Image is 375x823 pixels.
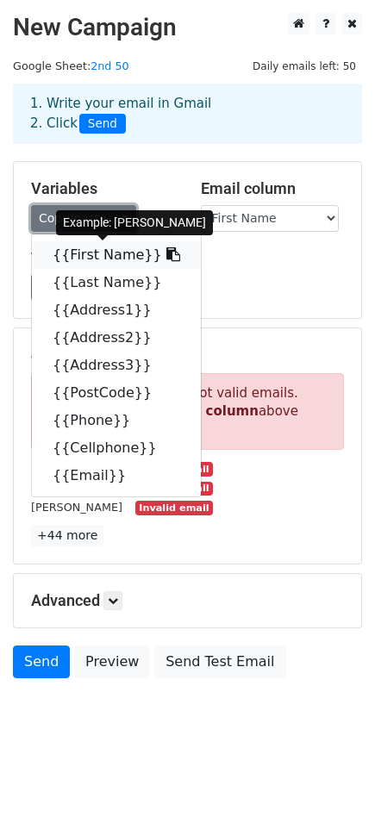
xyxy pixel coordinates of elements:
[31,179,175,198] h5: Variables
[154,645,285,678] a: Send Test Email
[201,179,345,198] h5: Email column
[13,645,70,678] a: Send
[32,324,201,352] a: {{Address2}}
[32,379,201,407] a: {{PostCode}}
[32,434,201,462] a: {{Cellphone}}
[247,57,362,76] span: Daily emails left: 50
[32,462,201,489] a: {{Email}}
[13,13,362,42] h2: New Campaign
[56,210,213,235] div: Example: [PERSON_NAME]
[79,114,126,134] span: Send
[31,205,136,232] a: Copy/paste...
[31,525,103,546] a: +44 more
[31,591,344,610] h5: Advanced
[13,59,129,72] small: Google Sheet:
[32,241,201,269] a: {{First Name}}
[161,403,259,419] strong: Email column
[74,645,150,678] a: Preview
[91,59,129,72] a: 2nd 50
[247,59,362,72] a: Daily emails left: 50
[32,352,201,379] a: {{Address3}}
[289,740,375,823] iframe: Chat Widget
[31,501,122,514] small: [PERSON_NAME]
[32,269,201,296] a: {{Last Name}}
[135,501,213,515] small: Invalid email
[32,407,201,434] a: {{Phone}}
[32,296,201,324] a: {{Address1}}
[17,94,358,134] div: 1. Write your email in Gmail 2. Click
